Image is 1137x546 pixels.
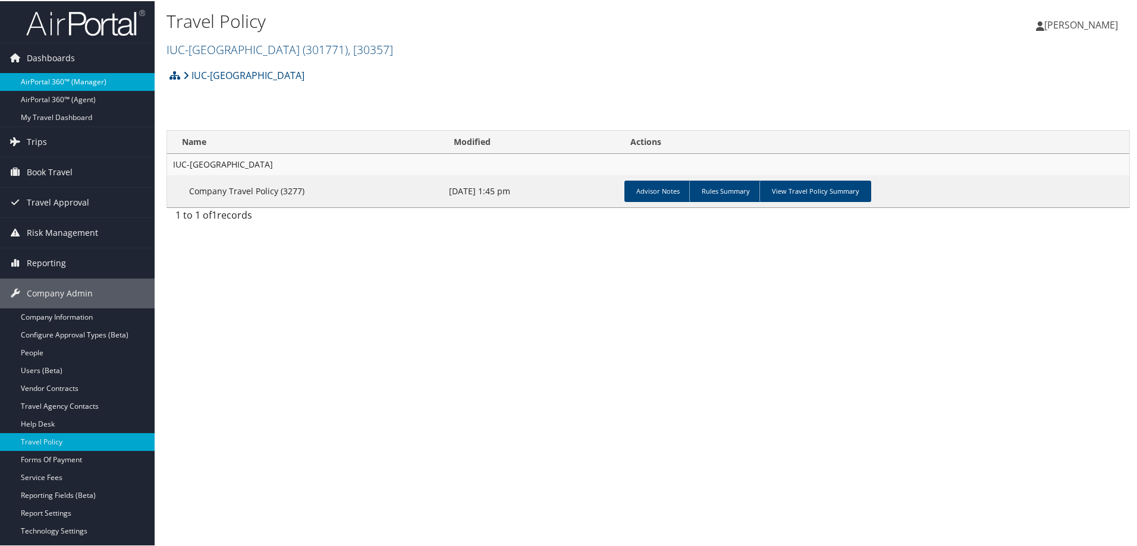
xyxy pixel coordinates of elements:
[689,179,762,201] a: Rules Summary
[443,174,620,206] td: [DATE] 1:45 pm
[1044,17,1118,30] span: [PERSON_NAME]
[303,40,348,56] span: ( 301771 )
[212,207,217,220] span: 1
[27,277,93,307] span: Company Admin
[167,130,443,153] th: Name: activate to sort column ascending
[27,187,89,216] span: Travel Approval
[348,40,393,56] span: , [ 30357 ]
[759,179,871,201] a: View Travel Policy Summary
[620,130,1129,153] th: Actions
[175,207,398,227] div: 1 to 1 of records
[167,174,443,206] td: Company Travel Policy (3277)
[27,217,98,247] span: Risk Management
[26,8,145,36] img: airportal-logo.png
[1036,6,1130,42] a: [PERSON_NAME]
[624,179,692,201] a: Advisor Notes
[167,40,393,56] a: IUC-[GEOGRAPHIC_DATA]
[27,42,75,72] span: Dashboards
[183,62,304,86] a: IUC-[GEOGRAPHIC_DATA]
[27,126,47,156] span: Trips
[27,247,66,277] span: Reporting
[167,153,1129,174] td: IUC-[GEOGRAPHIC_DATA]
[27,156,73,186] span: Book Travel
[443,130,620,153] th: Modified: activate to sort column ascending
[167,8,809,33] h1: Travel Policy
